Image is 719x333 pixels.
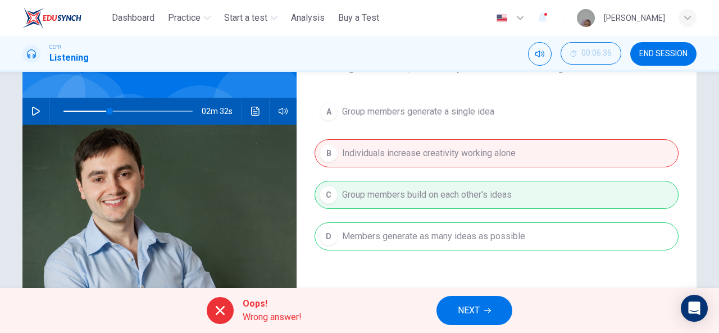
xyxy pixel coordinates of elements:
[202,98,242,125] span: 02m 32s
[243,297,302,311] span: Oops!
[338,11,379,25] span: Buy a Test
[220,8,282,28] button: Start a test
[528,42,552,66] div: Mute
[168,11,201,25] span: Practice
[334,8,384,28] button: Buy a Test
[286,8,329,28] button: Analysis
[22,7,107,29] a: ELTC logo
[561,42,621,65] button: 00:06:36
[22,7,81,29] img: ELTC logo
[561,42,621,66] div: Hide
[49,51,89,65] h1: Listening
[291,11,325,25] span: Analysis
[577,9,595,27] img: Profile picture
[604,11,665,25] div: [PERSON_NAME]
[243,311,302,324] span: Wrong answer!
[247,98,265,125] button: Click to see the audio transcription
[107,8,159,28] button: Dashboard
[458,303,480,318] span: NEXT
[49,43,61,51] span: CEFR
[163,8,215,28] button: Practice
[630,42,697,66] button: END SESSION
[436,296,512,325] button: NEXT
[495,14,509,22] img: en
[112,11,154,25] span: Dashboard
[581,49,612,58] span: 00:06:36
[639,49,688,58] span: END SESSION
[681,295,708,322] div: Open Intercom Messenger
[224,11,267,25] span: Start a test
